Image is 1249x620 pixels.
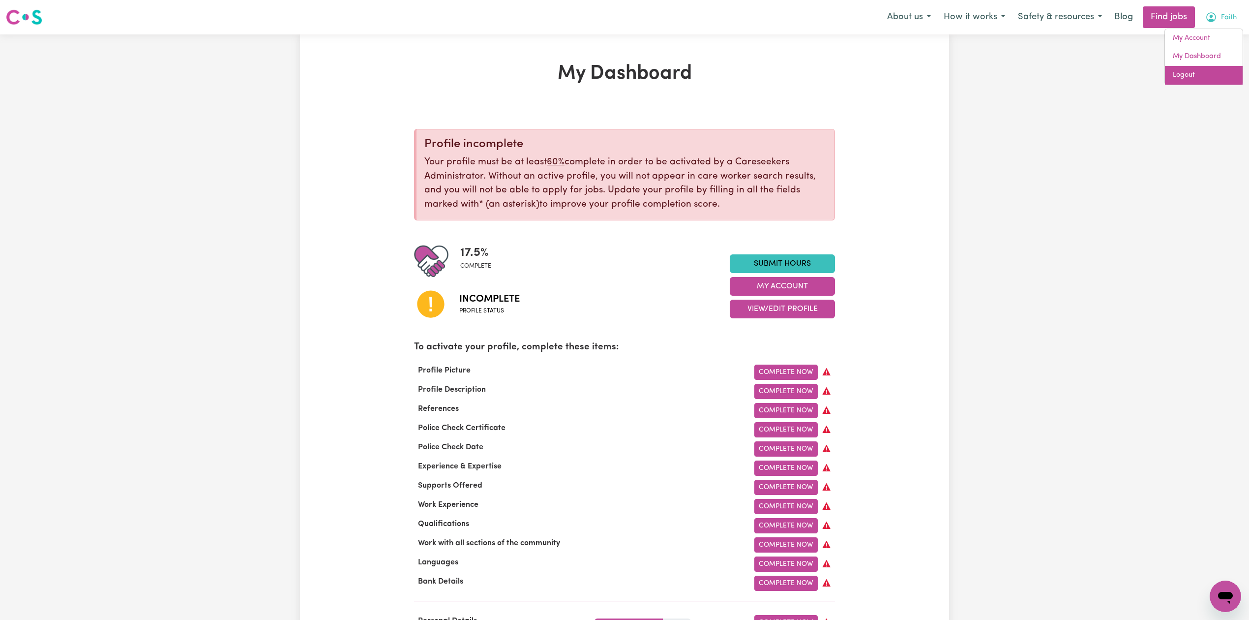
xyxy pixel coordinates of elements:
[754,576,818,591] a: Complete Now
[414,482,486,490] span: Supports Offered
[1221,12,1237,23] span: Faith
[414,539,564,547] span: Work with all sections of the community
[6,8,42,26] img: Careseekers logo
[424,155,827,212] p: Your profile must be at least complete in order to be activated by a Careseekers Administrator. W...
[6,6,42,29] a: Careseekers logo
[414,341,835,355] p: To activate your profile, complete these items:
[460,244,491,262] span: 17.5 %
[1210,581,1241,612] iframe: Button to launch messaging window
[730,254,835,273] a: Submit Hours
[414,386,490,394] span: Profile Description
[754,422,818,437] a: Complete Now
[414,463,506,470] span: Experience & Expertise
[1108,6,1139,28] a: Blog
[459,292,520,307] span: Incomplete
[754,537,818,553] a: Complete Now
[754,384,818,399] a: Complete Now
[1165,66,1243,85] a: Logout
[1164,29,1243,85] div: My Account
[754,403,818,418] a: Complete Now
[424,137,827,152] div: Profile incomplete
[1143,6,1195,28] a: Find jobs
[1011,7,1108,28] button: Safety & resources
[460,244,499,279] div: Profile completeness: 17.5%
[414,578,467,586] span: Bank Details
[414,367,475,374] span: Profile Picture
[1199,7,1243,28] button: My Account
[459,307,520,315] span: Profile status
[754,365,818,380] a: Complete Now
[754,461,818,476] a: Complete Now
[754,441,818,457] a: Complete Now
[479,200,539,209] span: an asterisk
[414,443,487,451] span: Police Check Date
[414,405,463,413] span: References
[460,262,491,271] span: complete
[730,277,835,296] button: My Account
[547,157,565,167] u: 60%
[754,499,818,514] a: Complete Now
[730,300,835,318] button: View/Edit Profile
[754,557,818,572] a: Complete Now
[1165,29,1243,48] a: My Account
[414,520,473,528] span: Qualifications
[937,7,1011,28] button: How it works
[881,7,937,28] button: About us
[754,480,818,495] a: Complete Now
[414,558,462,566] span: Languages
[414,501,482,509] span: Work Experience
[1165,47,1243,66] a: My Dashboard
[414,424,509,432] span: Police Check Certificate
[414,62,835,86] h1: My Dashboard
[754,518,818,533] a: Complete Now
